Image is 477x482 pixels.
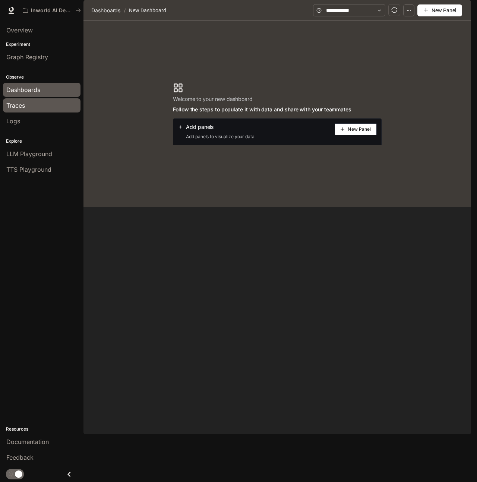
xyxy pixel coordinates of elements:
span: Follow the steps to populate it with data and share with your teammates [173,105,351,114]
span: New Panel [348,127,371,131]
span: Add panels [186,123,214,131]
button: New Panel [417,4,462,16]
button: Dashboards [89,6,122,15]
span: plus [340,127,345,131]
span: / [124,6,126,15]
button: New Panel [335,123,377,135]
button: All workspaces [19,3,84,18]
span: sync [391,7,397,13]
span: Dashboards [91,6,120,15]
span: Add panels to visualize your data [178,133,255,140]
p: Inworld AI Demos [31,7,73,14]
span: plus [423,7,429,13]
span: Welcome to your new dashboard [173,95,351,104]
span: New Panel [432,6,456,15]
article: New Dashboard [127,3,168,18]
